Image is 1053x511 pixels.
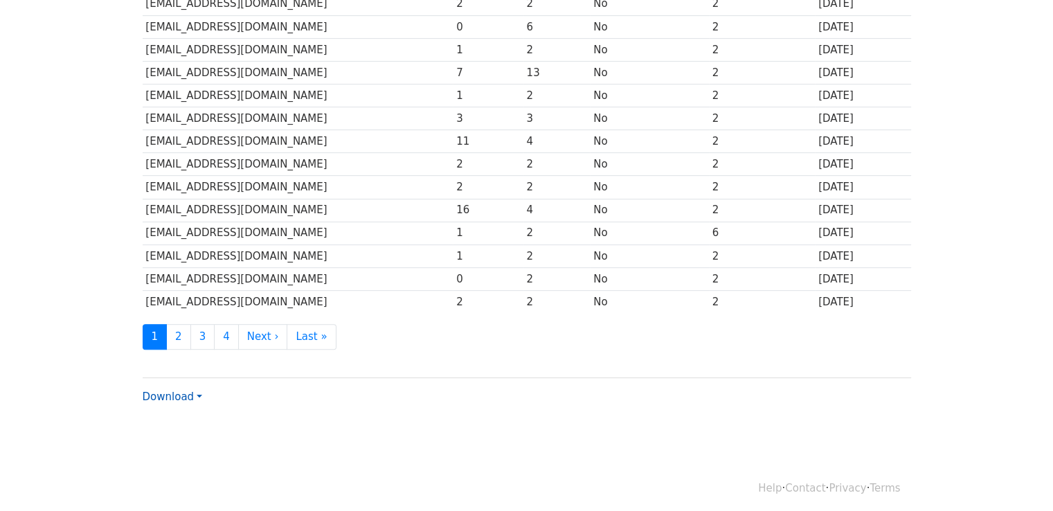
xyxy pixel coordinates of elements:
td: 3 [453,107,523,130]
td: 2 [453,290,523,313]
td: [EMAIL_ADDRESS][DOMAIN_NAME] [143,107,453,130]
td: No [590,84,708,107]
td: 2 [523,176,591,199]
td: [EMAIL_ADDRESS][DOMAIN_NAME] [143,222,453,244]
td: [EMAIL_ADDRESS][DOMAIN_NAME] [143,267,453,290]
td: 16 [453,199,523,222]
td: [DATE] [815,61,910,84]
td: 2 [709,130,815,153]
a: 2 [166,324,191,350]
td: 2 [709,153,815,176]
td: 2 [523,244,591,267]
a: 4 [214,324,239,350]
td: 2 [709,176,815,199]
td: 6 [523,15,591,38]
a: Help [758,482,782,494]
td: No [590,61,708,84]
a: 1 [143,324,168,350]
td: 0 [453,15,523,38]
td: [DATE] [815,38,910,61]
td: [DATE] [815,130,910,153]
td: [DATE] [815,222,910,244]
iframe: Chat Widget [984,445,1053,511]
td: [EMAIL_ADDRESS][DOMAIN_NAME] [143,130,453,153]
td: 0 [453,267,523,290]
td: [DATE] [815,107,910,130]
a: 3 [190,324,215,350]
td: No [590,176,708,199]
td: [EMAIL_ADDRESS][DOMAIN_NAME] [143,290,453,313]
td: 2 [523,84,591,107]
a: Last » [287,324,336,350]
td: No [590,244,708,267]
td: [EMAIL_ADDRESS][DOMAIN_NAME] [143,176,453,199]
td: No [590,290,708,313]
td: 2 [523,222,591,244]
a: Terms [870,482,900,494]
td: 11 [453,130,523,153]
td: [DATE] [815,290,910,313]
td: 2 [523,290,591,313]
td: 1 [453,222,523,244]
td: 2 [709,199,815,222]
td: 1 [453,84,523,107]
td: [EMAIL_ADDRESS][DOMAIN_NAME] [143,15,453,38]
td: [DATE] [815,199,910,222]
td: 2 [709,61,815,84]
td: [EMAIL_ADDRESS][DOMAIN_NAME] [143,244,453,267]
td: [DATE] [815,15,910,38]
td: [EMAIL_ADDRESS][DOMAIN_NAME] [143,199,453,222]
td: No [590,222,708,244]
a: Contact [785,482,825,494]
td: 2 [709,107,815,130]
a: Privacy [829,482,866,494]
td: [EMAIL_ADDRESS][DOMAIN_NAME] [143,153,453,176]
td: 2 [709,267,815,290]
a: Next › [238,324,288,350]
td: No [590,107,708,130]
td: 2 [709,38,815,61]
td: 2 [453,176,523,199]
td: 3 [523,107,591,130]
td: [EMAIL_ADDRESS][DOMAIN_NAME] [143,38,453,61]
td: [DATE] [815,176,910,199]
td: No [590,38,708,61]
td: [DATE] [815,153,910,176]
td: 6 [709,222,815,244]
td: 2 [523,153,591,176]
td: 1 [453,244,523,267]
td: 4 [523,199,591,222]
a: Download [143,391,202,403]
td: No [590,153,708,176]
td: 4 [523,130,591,153]
td: No [590,267,708,290]
td: No [590,15,708,38]
td: No [590,199,708,222]
td: 2 [709,244,815,267]
td: 2 [523,267,591,290]
td: 2 [709,15,815,38]
td: 13 [523,61,591,84]
td: 2 [709,290,815,313]
td: [EMAIL_ADDRESS][DOMAIN_NAME] [143,61,453,84]
td: [DATE] [815,267,910,290]
td: [EMAIL_ADDRESS][DOMAIN_NAME] [143,84,453,107]
td: 2 [453,153,523,176]
td: 2 [523,38,591,61]
td: 2 [709,84,815,107]
td: [DATE] [815,244,910,267]
td: 1 [453,38,523,61]
td: [DATE] [815,84,910,107]
td: No [590,130,708,153]
td: 7 [453,61,523,84]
